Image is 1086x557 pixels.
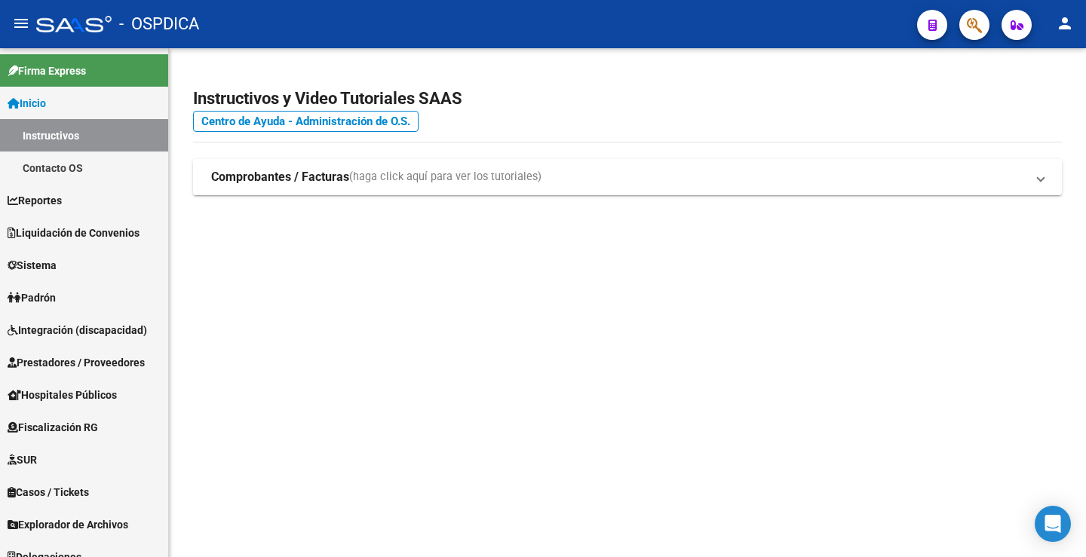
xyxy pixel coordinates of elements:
[8,257,57,274] span: Sistema
[1056,14,1074,32] mat-icon: person
[8,451,37,468] span: SUR
[8,192,62,209] span: Reportes
[1035,506,1071,542] div: Open Intercom Messenger
[8,484,89,500] span: Casos / Tickets
[211,169,349,185] strong: Comprobantes / Facturas
[12,14,30,32] mat-icon: menu
[8,63,86,79] span: Firma Express
[193,159,1062,195] mat-expansion-panel-header: Comprobantes / Facturas(haga click aquí para ver los tutoriales)
[8,516,128,533] span: Explorador de Archivos
[8,387,117,403] span: Hospitales Públicos
[349,169,541,185] span: (haga click aquí para ver los tutoriales)
[119,8,199,41] span: - OSPDICA
[8,95,46,112] span: Inicio
[8,225,140,241] span: Liquidación de Convenios
[8,322,147,338] span: Integración (discapacidad)
[8,419,98,436] span: Fiscalización RG
[193,111,419,132] a: Centro de Ayuda - Administración de O.S.
[8,354,145,371] span: Prestadores / Proveedores
[8,289,56,306] span: Padrón
[193,84,1062,113] h2: Instructivos y Video Tutoriales SAAS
